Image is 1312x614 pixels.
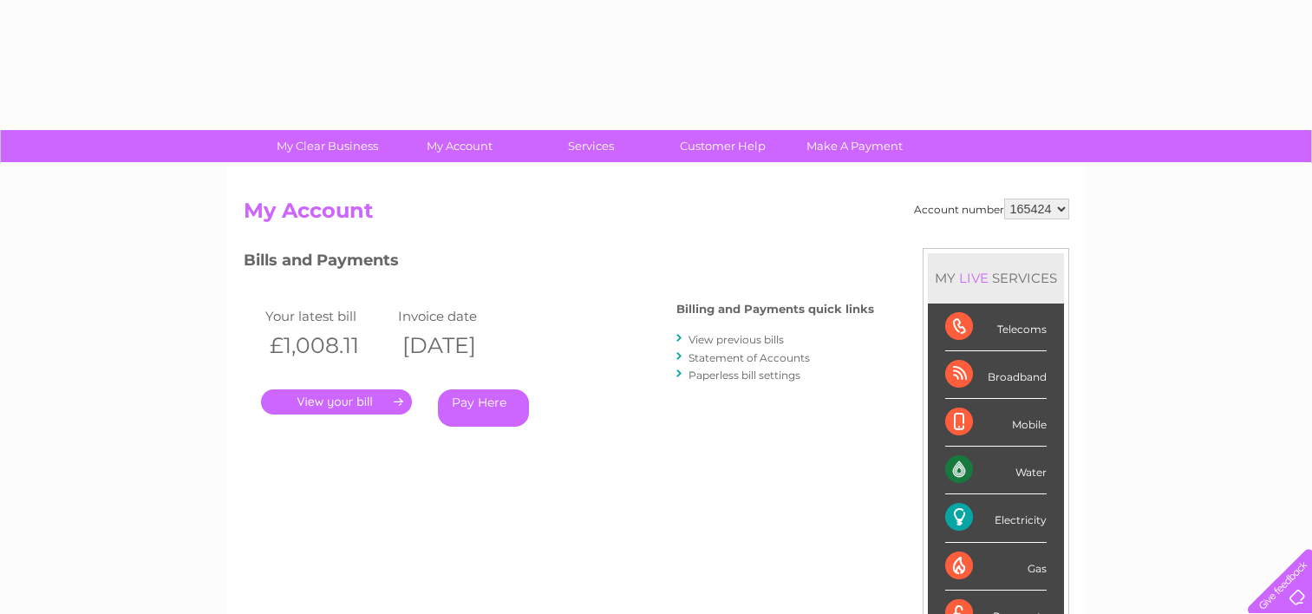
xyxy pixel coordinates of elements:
[261,304,395,328] td: Your latest bill
[956,270,992,286] div: LIVE
[244,248,874,278] h3: Bills and Payments
[244,199,1069,232] h2: My Account
[689,351,810,364] a: Statement of Accounts
[945,351,1047,399] div: Broadband
[388,130,531,162] a: My Account
[394,328,527,363] th: [DATE]
[261,389,412,415] a: .
[945,304,1047,351] div: Telecoms
[945,447,1047,494] div: Water
[651,130,794,162] a: Customer Help
[928,253,1064,303] div: MY SERVICES
[256,130,399,162] a: My Clear Business
[914,199,1069,219] div: Account number
[689,333,784,346] a: View previous bills
[945,543,1047,591] div: Gas
[945,399,1047,447] div: Mobile
[438,389,529,427] a: Pay Here
[261,328,395,363] th: £1,008.11
[676,303,874,316] h4: Billing and Payments quick links
[519,130,663,162] a: Services
[394,304,527,328] td: Invoice date
[783,130,926,162] a: Make A Payment
[945,494,1047,542] div: Electricity
[689,369,800,382] a: Paperless bill settings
